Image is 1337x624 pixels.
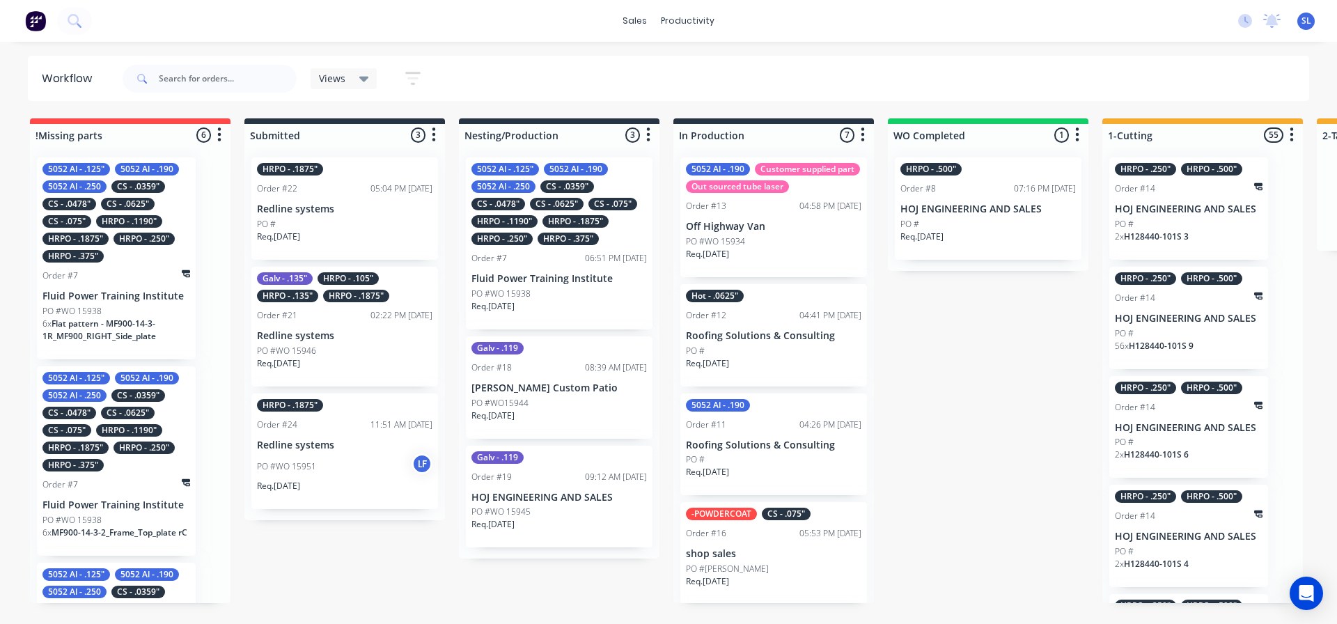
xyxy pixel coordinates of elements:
[42,250,104,263] div: HRPO - .375"
[1181,490,1242,503] div: HRPO - .500"
[370,309,432,322] div: 02:22 PM [DATE]
[257,330,432,342] p: Redline systems
[52,526,187,538] span: MF900-14-3-2_Frame_Top_plate rC
[257,218,276,231] p: PO #
[471,382,647,394] p: [PERSON_NAME] Custom Patio
[42,586,107,598] div: 5052 Al - .250
[1115,531,1262,543] p: HOJ ENGINEERING AND SALES
[686,163,750,175] div: 5052 Al - .190
[1181,163,1242,175] div: HRPO - .500"
[466,336,652,439] div: Galv - .119Order #1808:39 AM [DATE][PERSON_NAME] Custom PatioPO #WO15944Req.[DATE]
[686,248,729,260] p: Req. [DATE]
[42,568,110,581] div: 5052 Al - .125"
[471,288,531,300] p: PO #WO 15938
[159,65,297,93] input: Search for orders...
[42,180,107,193] div: 5052 Al - .250
[42,459,104,471] div: HRPO - .375"
[42,603,96,616] div: CS - .0478"
[42,407,96,419] div: CS - .0478"
[115,163,179,175] div: 5052 Al - .190
[755,163,860,175] div: Customer supplied part
[895,157,1081,260] div: HRPO - .500"Order #807:16 PM [DATE]HOJ ENGINEERING AND SALESPO #Req.[DATE]
[466,446,652,548] div: Galv - .119Order #1909:12 AM [DATE]HOJ ENGINEERING AND SALESPO #WO 15945Req.[DATE]
[471,180,535,193] div: 5052 Al - .250
[686,548,861,560] p: shop sales
[544,163,608,175] div: 5052 Al - .190
[1115,292,1155,304] div: Order #14
[686,345,705,357] p: PO #
[257,182,297,195] div: Order #22
[111,180,165,193] div: CS - .0359"
[42,478,78,491] div: Order #7
[686,508,757,520] div: -POWDERCOAT
[471,273,647,285] p: Fluid Power Training Institute
[1129,340,1194,352] span: H128440-101S 9
[1115,218,1134,231] p: PO #
[686,309,726,322] div: Order #12
[42,70,99,87] div: Workflow
[257,460,316,473] p: PO #WO 15951
[42,372,110,384] div: 5052 Al - .125"
[1115,600,1176,612] div: HRPO - .250"
[900,203,1076,215] p: HOJ ENGINEERING AND SALES
[686,290,744,302] div: Hot - .0625"
[42,389,107,402] div: 5052 Al - .250
[686,235,745,248] p: PO #WO 15934
[1181,600,1242,612] div: HRPO - .500"
[471,252,507,265] div: Order #7
[585,471,647,483] div: 09:12 AM [DATE]
[1115,313,1262,325] p: HOJ ENGINEERING AND SALES
[538,233,599,245] div: HRPO - .375"
[101,407,155,419] div: CS - .0625"
[1115,340,1129,352] span: 56 x
[257,419,297,431] div: Order #24
[412,453,432,474] div: LF
[1115,231,1124,242] span: 2 x
[540,180,594,193] div: CS - .0359"
[471,409,515,422] p: Req. [DATE]
[257,272,313,285] div: Galv - .135"
[257,290,318,302] div: HRPO - .135"
[585,361,647,374] div: 08:39 AM [DATE]
[471,397,529,409] p: PO #WO15944
[42,163,110,175] div: 5052 Al - .125"
[1124,558,1189,570] span: H128440-101S 4
[1109,376,1268,478] div: HRPO - .250"HRPO - .500"Order #14HOJ ENGINEERING AND SALESPO #2xH128440-101S 6
[1115,327,1134,340] p: PO #
[42,526,52,538] span: 6 x
[1109,267,1268,369] div: HRPO - .250"HRPO - .500"Order #14HOJ ENGINEERING AND SALESPO #56xH128440-101S 9
[1115,436,1134,448] p: PO #
[1115,382,1176,394] div: HRPO - .250"
[762,508,811,520] div: CS - .075"
[42,215,91,228] div: CS - .075"
[42,270,78,282] div: Order #7
[686,419,726,431] div: Order #11
[686,357,729,370] p: Req. [DATE]
[799,527,861,540] div: 05:53 PM [DATE]
[42,318,52,329] span: 6 x
[1181,272,1242,285] div: HRPO - .500"
[799,200,861,212] div: 04:58 PM [DATE]
[257,439,432,451] p: Redline systems
[257,399,323,412] div: HRPO - .1875"
[686,200,726,212] div: Order #13
[686,453,705,466] p: PO #
[471,451,524,464] div: Galv - .119
[251,157,438,260] div: HRPO - .1875"Order #2205:04 PM [DATE]Redline systemsPO #Req.[DATE]
[471,518,515,531] p: Req. [DATE]
[323,290,389,302] div: HRPO - .1875"
[251,393,438,510] div: HRPO - .1875"Order #2411:51 AM [DATE]Redline systemsPO #WO 15951LFReq.[DATE]
[114,233,175,245] div: HRPO - .250"
[1115,203,1262,215] p: HOJ ENGINEERING AND SALES
[900,182,936,195] div: Order #8
[1115,490,1176,503] div: HRPO - .250"
[251,267,438,387] div: Galv - .135"HRPO - .105"HRPO - .135"HRPO - .1875"Order #2102:22 PM [DATE]Redline systemsPO #WO 15...
[900,163,962,175] div: HRPO - .500"
[585,252,647,265] div: 06:51 PM [DATE]
[115,568,179,581] div: 5052 Al - .190
[96,424,162,437] div: HRPO - .1190"
[471,300,515,313] p: Req. [DATE]
[25,10,46,31] img: Factory
[1115,558,1124,570] span: 2 x
[799,309,861,322] div: 04:41 PM [DATE]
